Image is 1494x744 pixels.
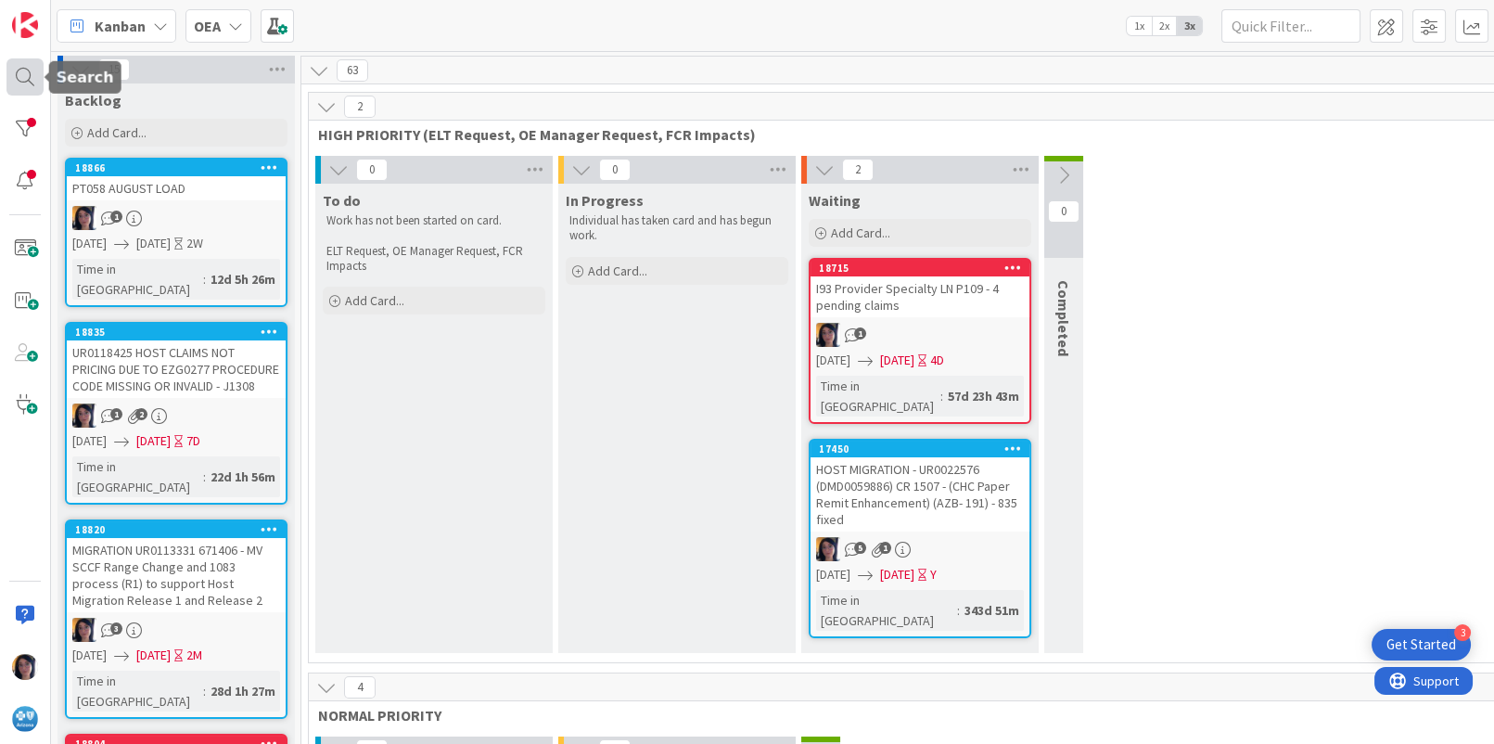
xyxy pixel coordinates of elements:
div: 28d 1h 27m [206,681,280,701]
span: : [940,386,943,406]
img: TC [72,404,96,428]
div: TC [811,323,1029,347]
p: Individual has taken card and has begun work. [569,213,785,244]
span: 3x [1177,17,1202,35]
div: 7D [186,431,200,451]
span: To do [323,191,361,210]
span: 2 [344,96,376,118]
div: Time in [GEOGRAPHIC_DATA] [816,376,940,417]
div: UR0118425 HOST CLAIMS NOT PRICING DUE TO EZG0277 PROCEDURE CODE MISSING OR INVALID - J1308 [67,340,286,398]
div: 18866PT058 AUGUST LOAD [67,160,286,200]
span: 0 [356,159,388,181]
span: 2 [842,159,874,181]
div: 18820 [67,521,286,538]
span: Support [39,3,84,25]
span: 2x [1152,17,1177,35]
span: Kanban [95,15,146,37]
span: Add Card... [345,292,404,309]
span: 1 [854,327,866,340]
span: Completed [1054,280,1073,356]
div: Open Get Started checklist, remaining modules: 3 [1372,629,1471,661]
div: MIGRATION UR0113331 671406 - MV SCCF Range Change and 1083 process (R1) to support Host Migration... [67,538,286,612]
span: In Progress [566,191,644,210]
span: 4 [344,676,376,699]
div: 18820 [75,523,286,536]
div: TC [811,537,1029,561]
a: 18715I93 Provider Specialty LN P109 - 4 pending claimsTC[DATE][DATE]4DTime in [GEOGRAPHIC_DATA]:5... [809,258,1031,424]
div: 17450 [819,443,1029,455]
span: : [957,600,960,621]
b: OEA [194,17,221,35]
div: 18835 [75,326,286,339]
a: 18820MIGRATION UR0113331 671406 - MV SCCF Range Change and 1083 process (R1) to support Host Migr... [65,520,287,719]
div: Get Started [1386,635,1456,654]
div: 4D [930,351,944,370]
img: TC [72,206,96,230]
span: [DATE] [136,234,171,253]
div: 12d 5h 26m [206,269,280,289]
div: 22d 1h 56m [206,467,280,487]
div: 343d 51m [960,600,1024,621]
div: Time in [GEOGRAPHIC_DATA] [72,671,203,712]
div: 18715I93 Provider Specialty LN P109 - 4 pending claims [811,260,1029,317]
span: Waiting [809,191,861,210]
span: : [203,467,206,487]
div: 57d 23h 43m [943,386,1024,406]
img: TC [72,618,96,642]
span: 0 [599,159,631,181]
span: [DATE] [136,646,171,665]
span: 1 [110,211,122,223]
div: 17450HOST MIGRATION - UR0022576 (DMD0059886) CR 1507 - (CHC Paper Remit Enhancement) (AZB- 191) -... [811,441,1029,532]
div: I93 Provider Specialty LN P109 - 4 pending claims [811,276,1029,317]
h5: Search [57,69,114,86]
span: 0 [1048,200,1079,223]
div: PT058 AUGUST LOAD [67,176,286,200]
div: 2M [186,646,202,665]
span: [DATE] [816,351,850,370]
span: 1x [1127,17,1152,35]
input: Quick Filter... [1221,9,1360,43]
div: 18820MIGRATION UR0113331 671406 - MV SCCF Range Change and 1083 process (R1) to support Host Migr... [67,521,286,612]
img: Visit kanbanzone.com [12,12,38,38]
span: Add Card... [588,263,647,279]
div: 2W [186,234,203,253]
div: Y [930,565,937,584]
span: : [203,681,206,701]
div: TC [67,404,286,428]
div: Time in [GEOGRAPHIC_DATA] [816,590,957,631]
span: 15 [98,58,130,81]
div: TC [67,206,286,230]
div: Time in [GEOGRAPHIC_DATA] [72,259,203,300]
div: 18715 [819,262,1029,275]
img: TC [816,537,840,561]
div: 18835 [67,324,286,340]
p: Work has not been started on card. [326,213,542,228]
span: [DATE] [72,234,107,253]
span: : [203,269,206,289]
div: Time in [GEOGRAPHIC_DATA] [72,456,203,497]
div: 18715 [811,260,1029,276]
span: 63 [337,59,368,82]
span: 5 [854,542,866,554]
img: TC [12,654,38,680]
div: HOST MIGRATION - UR0022576 (DMD0059886) CR 1507 - (CHC Paper Remit Enhancement) (AZB- 191) - 835 ... [811,457,1029,532]
a: 17450HOST MIGRATION - UR0022576 (DMD0059886) CR 1507 - (CHC Paper Remit Enhancement) (AZB- 191) -... [809,439,1031,638]
div: 17450 [811,441,1029,457]
span: [DATE] [72,431,107,451]
div: TC [67,618,286,642]
img: avatar [12,706,38,732]
span: 1 [110,408,122,420]
span: [DATE] [136,431,171,451]
div: 18866 [75,161,286,174]
span: Add Card... [87,124,147,141]
div: 18835UR0118425 HOST CLAIMS NOT PRICING DUE TO EZG0277 PROCEDURE CODE MISSING OR INVALID - J1308 [67,324,286,398]
span: 2 [135,408,147,420]
span: [DATE] [816,565,850,584]
span: 1 [879,542,891,554]
span: Backlog [65,91,121,109]
div: 3 [1454,624,1471,641]
a: 18835UR0118425 HOST CLAIMS NOT PRICING DUE TO EZG0277 PROCEDURE CODE MISSING OR INVALID - J1308TC... [65,322,287,505]
span: 3 [110,622,122,635]
p: ELT Request, OE Manager Request, FCR Impacts [326,244,542,275]
div: 18866 [67,160,286,176]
